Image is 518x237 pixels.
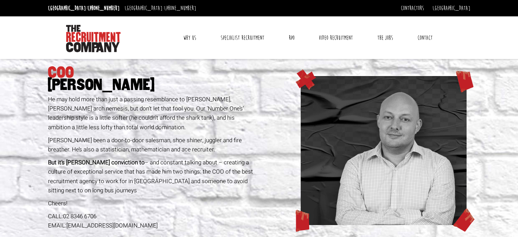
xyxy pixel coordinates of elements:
[314,29,358,46] a: Video Recruitment
[301,76,467,225] img: profile-simon.png
[372,29,398,46] a: The Jobs
[123,3,198,14] li: [GEOGRAPHIC_DATA]:
[48,199,257,208] p: Cheers!
[284,29,300,46] a: RPO
[178,29,201,46] a: Why Us
[48,66,257,91] h1: COO
[66,25,121,52] img: The Recruitment Company
[401,4,424,12] a: Contractors
[48,158,257,195] p: – and constant talking about – creating a culture of exceptional service that has made him two th...
[48,79,257,91] span: [PERSON_NAME]
[216,29,269,46] a: Specialist Recruitment
[48,136,242,154] span: [PERSON_NAME] been a door-to-door salesman, shoe shiner, juggler and fire breather. He’s also a s...
[88,4,120,12] a: [PHONE_NUMBER]
[66,221,158,230] a: [EMAIL_ADDRESS][DOMAIN_NAME]
[63,212,96,221] a: 02 8346 6706
[164,4,196,12] a: [PHONE_NUMBER]
[48,212,257,221] div: CALL:
[46,3,121,14] li: [GEOGRAPHIC_DATA]:
[48,221,257,230] div: EMAIL:
[433,4,470,12] a: [GEOGRAPHIC_DATA]
[48,95,244,132] span: He may hold more than just a passing resemblance to [PERSON_NAME], [PERSON_NAME] arch nemesis, bu...
[48,158,145,167] strong: But it’s [PERSON_NAME] conviction to
[412,29,438,46] a: Contact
